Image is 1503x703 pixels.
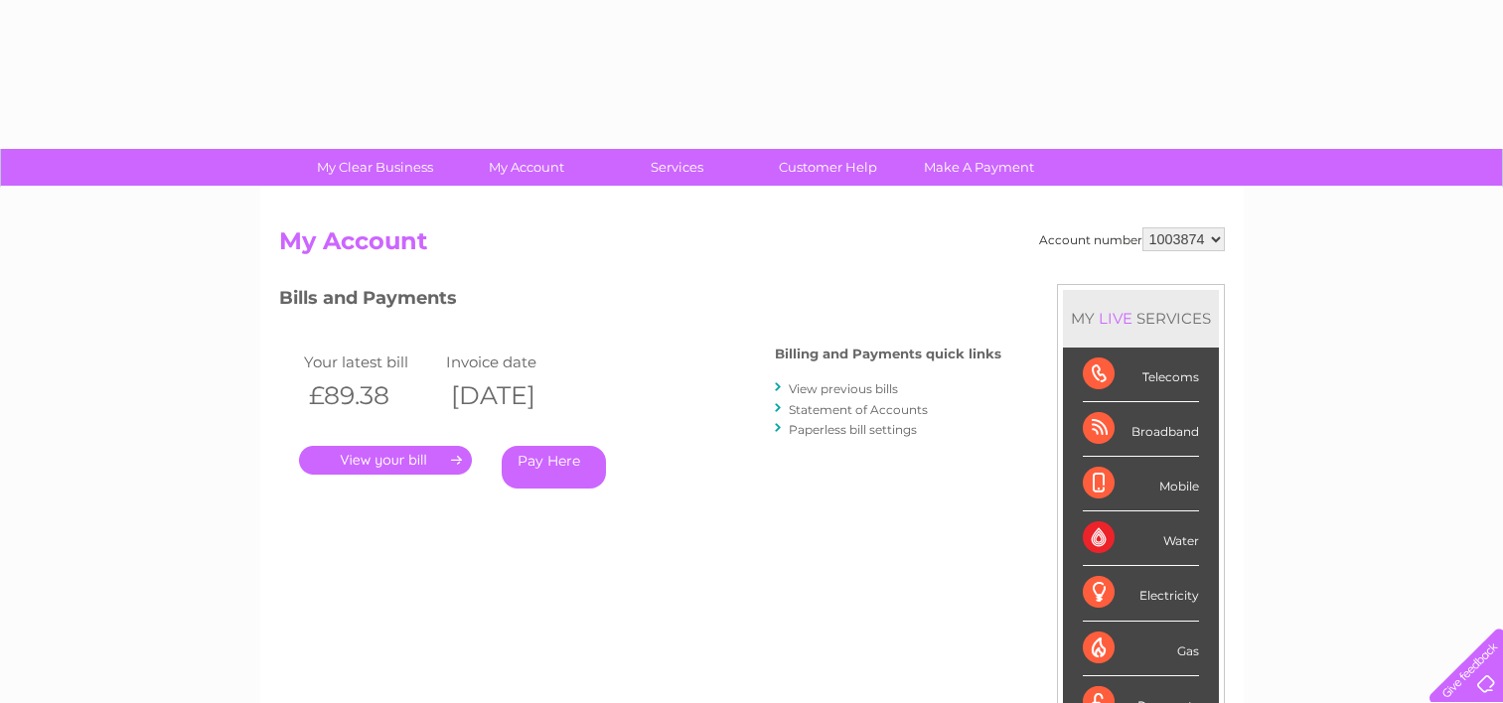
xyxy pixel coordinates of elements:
[897,149,1061,186] a: Make A Payment
[789,402,928,417] a: Statement of Accounts
[1039,227,1225,251] div: Account number
[1083,622,1199,676] div: Gas
[441,375,584,416] th: [DATE]
[595,149,759,186] a: Services
[789,422,917,437] a: Paperless bill settings
[1095,309,1136,328] div: LIVE
[502,446,606,489] a: Pay Here
[444,149,608,186] a: My Account
[789,381,898,396] a: View previous bills
[775,347,1001,361] h4: Billing and Payments quick links
[299,375,442,416] th: £89.38
[279,284,1001,319] h3: Bills and Payments
[441,349,584,375] td: Invoice date
[1063,290,1219,347] div: MY SERVICES
[279,227,1225,265] h2: My Account
[1083,457,1199,511] div: Mobile
[293,149,457,186] a: My Clear Business
[299,349,442,375] td: Your latest bill
[1083,348,1199,402] div: Telecoms
[1083,402,1199,457] div: Broadband
[746,149,910,186] a: Customer Help
[299,446,472,475] a: .
[1083,511,1199,566] div: Water
[1083,566,1199,621] div: Electricity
